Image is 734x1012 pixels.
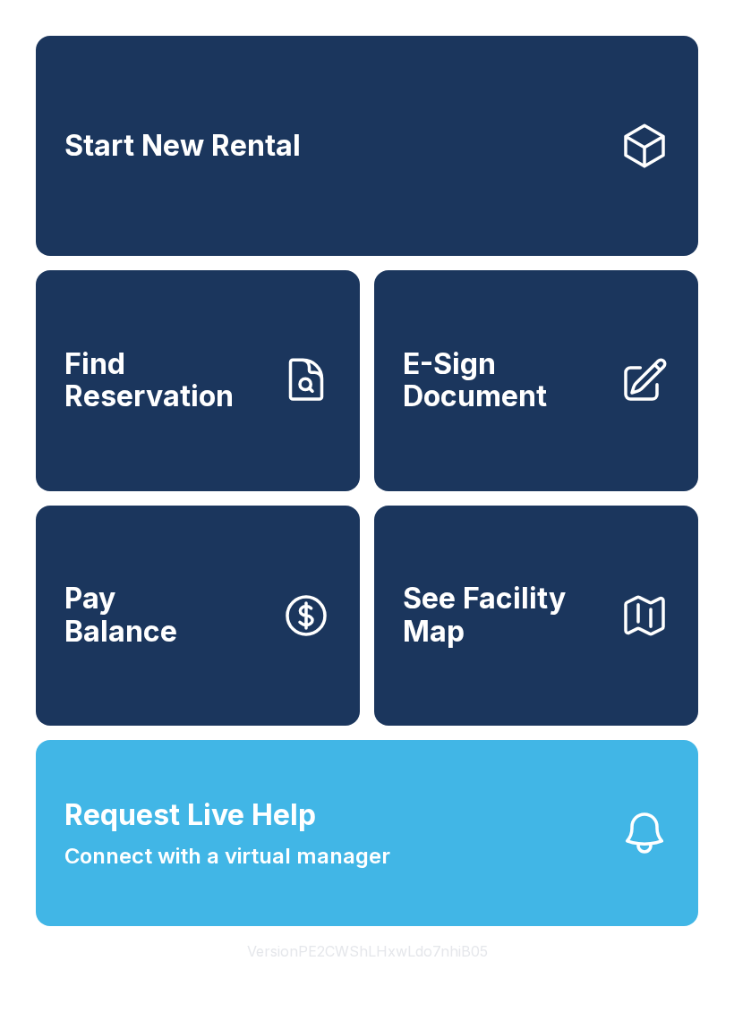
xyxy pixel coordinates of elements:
span: E-Sign Document [403,348,605,413]
a: Find Reservation [36,270,360,490]
a: Start New Rental [36,36,698,256]
span: Find Reservation [64,348,267,413]
span: Pay Balance [64,583,177,648]
a: PayBalance [36,506,360,726]
span: Request Live Help [64,794,316,837]
span: Connect with a virtual manager [64,840,390,872]
button: See Facility Map [374,506,698,726]
button: Request Live HelpConnect with a virtual manager [36,740,698,926]
span: Start New Rental [64,130,301,163]
button: VersionPE2CWShLHxwLdo7nhiB05 [233,926,502,976]
a: E-Sign Document [374,270,698,490]
span: See Facility Map [403,583,605,648]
